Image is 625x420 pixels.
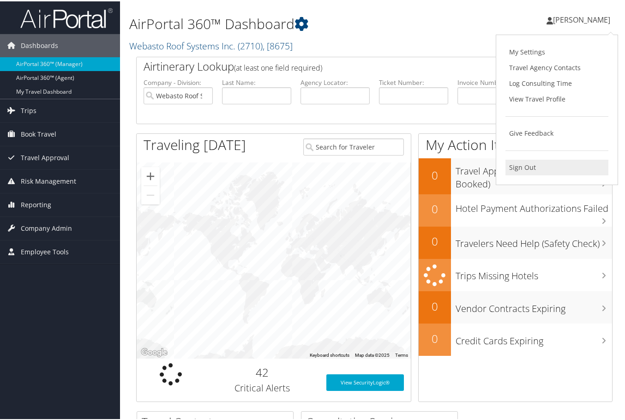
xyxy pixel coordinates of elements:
img: airportal-logo.png [20,6,113,28]
label: Agency Locator: [300,77,370,86]
button: Zoom out [141,185,160,203]
a: Travel Agency Contacts [505,59,608,74]
h1: My Action Items [419,134,612,153]
a: Log Consulting Time [505,74,608,90]
a: [PERSON_NAME] [547,5,619,32]
span: Book Travel [21,121,56,144]
a: Give Feedback [505,124,608,140]
h3: Hotel Payment Authorizations Failed [456,196,612,214]
input: Search for Traveler [303,137,403,154]
span: [PERSON_NAME] [553,13,610,24]
span: Dashboards [21,33,58,56]
label: Invoice Number: [457,77,527,86]
a: My Settings [505,43,608,59]
h2: 0 [419,232,451,248]
h3: Credit Cards Expiring [456,329,612,346]
span: Trips [21,98,36,121]
span: Reporting [21,192,51,215]
a: 0Travelers Need Help (Safety Check) [419,225,612,258]
span: (at least one field required) [234,61,322,72]
h2: 0 [419,330,451,345]
a: 0Travel Approvals Pending (Advisor Booked) [419,157,612,192]
button: Zoom in [141,166,160,184]
h3: Travel Approvals Pending (Advisor Booked) [456,159,612,189]
h2: Airtinerary Lookup [144,57,565,73]
span: Risk Management [21,168,76,192]
span: Company Admin [21,216,72,239]
h2: 42 [212,363,312,379]
h1: Traveling [DATE] [144,134,246,153]
h2: 0 [419,200,451,216]
span: ( 2710 ) [238,38,263,51]
h2: 0 [419,166,451,182]
h1: AirPortal 360™ Dashboard [129,13,456,32]
label: Company - Division: [144,77,213,86]
a: 0Vendor Contracts Expiring [419,290,612,322]
h3: Critical Alerts [212,380,312,393]
a: Sign Out [505,158,608,174]
h3: Trips Missing Hotels [456,264,612,281]
img: Google [139,345,169,357]
h2: 0 [419,297,451,313]
a: Terms (opens in new tab) [395,351,408,356]
a: View SecurityLogic® [326,373,404,390]
span: Employee Tools [21,239,69,262]
button: Keyboard shortcuts [310,351,349,357]
a: Open this area in Google Maps (opens a new window) [139,345,169,357]
label: Last Name: [222,77,291,86]
a: Trips Missing Hotels [419,258,612,290]
span: , [ 8675 ] [263,38,293,51]
a: 0Credit Cards Expiring [419,322,612,354]
a: 0Hotel Payment Authorizations Failed [419,193,612,225]
span: Map data ©2025 [355,351,390,356]
a: View Travel Profile [505,90,608,106]
h3: Travelers Need Help (Safety Check) [456,231,612,249]
span: Travel Approval [21,145,69,168]
label: Ticket Number: [379,77,448,86]
a: Webasto Roof Systems Inc. [129,38,293,51]
h3: Vendor Contracts Expiring [456,296,612,314]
